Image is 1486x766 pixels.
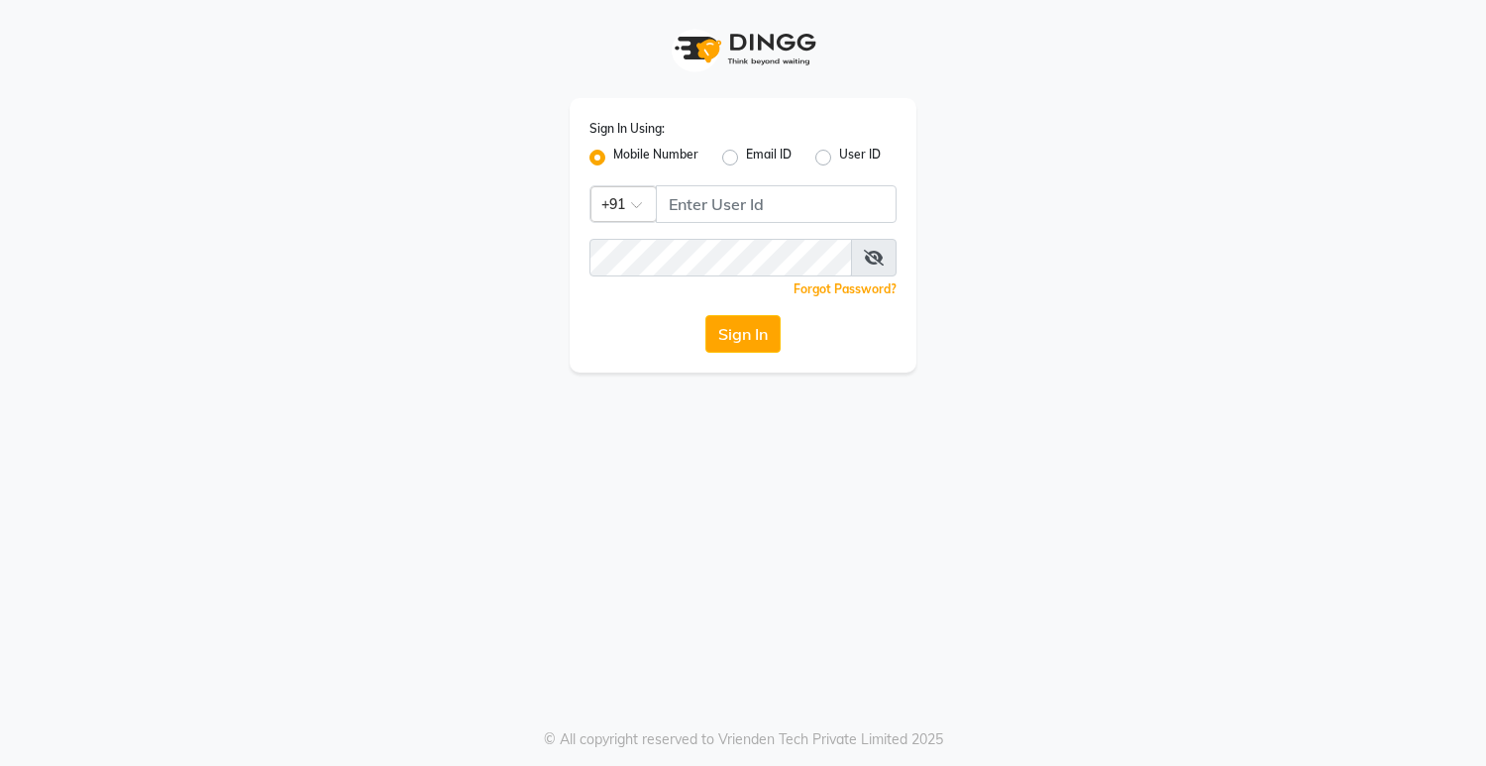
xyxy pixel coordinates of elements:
button: Sign In [705,315,781,353]
img: logo1.svg [664,20,822,78]
label: User ID [839,146,881,169]
label: Sign In Using: [589,120,665,138]
a: Forgot Password? [794,281,897,296]
input: Username [589,239,852,276]
input: Username [656,185,897,223]
label: Mobile Number [613,146,698,169]
label: Email ID [746,146,792,169]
